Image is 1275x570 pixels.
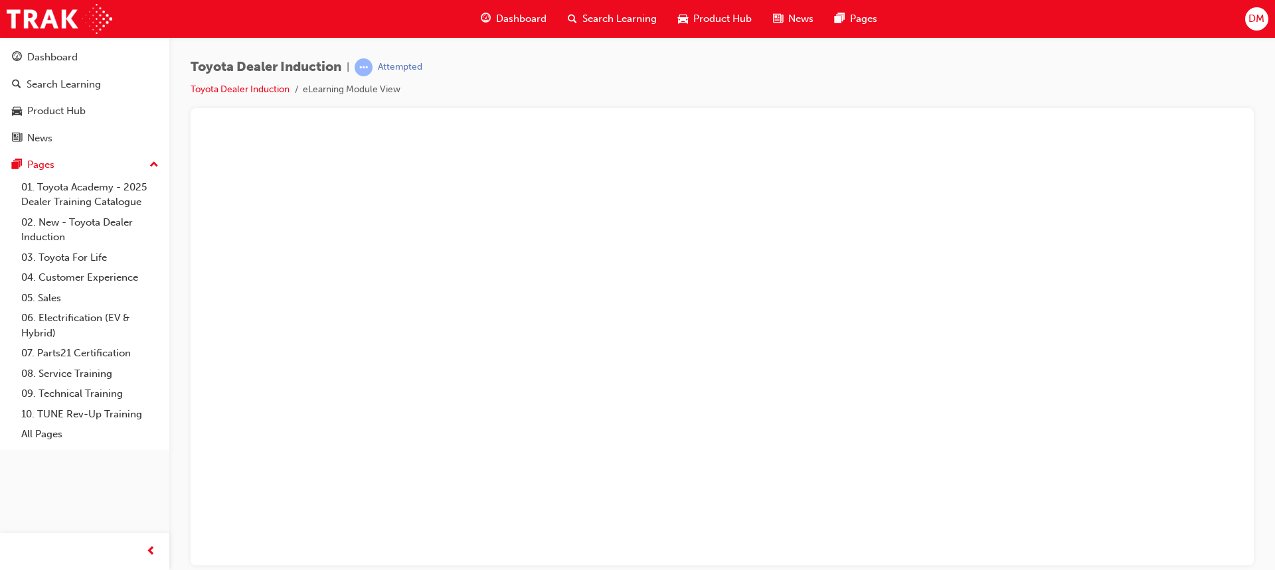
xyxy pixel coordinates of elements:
a: Toyota Dealer Induction [191,84,290,95]
a: 08. Service Training [16,364,164,384]
a: 01. Toyota Academy - 2025 Dealer Training Catalogue [16,177,164,212]
span: Search Learning [582,11,657,27]
span: car-icon [12,106,22,117]
a: 06. Electrification (EV & Hybrid) [16,308,164,343]
span: DM [1248,11,1264,27]
a: 04. Customer Experience [16,267,164,288]
a: 02. New - Toyota Dealer Induction [16,212,164,248]
a: pages-iconPages [824,5,888,33]
span: Pages [850,11,877,27]
span: Dashboard [496,11,547,27]
span: | [347,60,349,75]
button: DashboardSearch LearningProduct HubNews [5,42,164,153]
a: 05. Sales [16,288,164,309]
div: Attempted [378,61,422,74]
a: 10. TUNE Rev-Up Training [16,404,164,425]
span: prev-icon [146,543,156,560]
div: News [27,131,52,146]
span: Toyota Dealer Induction [191,60,341,75]
a: Search Learning [5,72,164,97]
span: search-icon [12,79,21,91]
span: car-icon [678,11,688,27]
img: Trak [7,4,112,34]
span: news-icon [773,11,783,27]
div: Product Hub [27,104,86,119]
span: pages-icon [12,159,22,171]
span: guage-icon [12,52,22,64]
a: news-iconNews [762,5,824,33]
a: 09. Technical Training [16,384,164,404]
span: up-icon [149,157,159,174]
span: News [788,11,813,27]
a: guage-iconDashboard [470,5,557,33]
a: car-iconProduct Hub [667,5,762,33]
div: Search Learning [27,77,101,92]
li: eLearning Module View [303,82,400,98]
button: Pages [5,153,164,177]
div: Pages [27,157,54,173]
span: news-icon [12,133,22,145]
a: 07. Parts21 Certification [16,343,164,364]
span: Product Hub [693,11,752,27]
a: Product Hub [5,99,164,123]
span: learningRecordVerb_ATTEMPT-icon [355,58,373,76]
button: DM [1245,7,1268,31]
div: Dashboard [27,50,78,65]
a: 03. Toyota For Life [16,248,164,268]
span: pages-icon [835,11,845,27]
a: Dashboard [5,45,164,70]
a: News [5,126,164,151]
span: guage-icon [481,11,491,27]
span: search-icon [568,11,577,27]
a: search-iconSearch Learning [557,5,667,33]
a: All Pages [16,424,164,445]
